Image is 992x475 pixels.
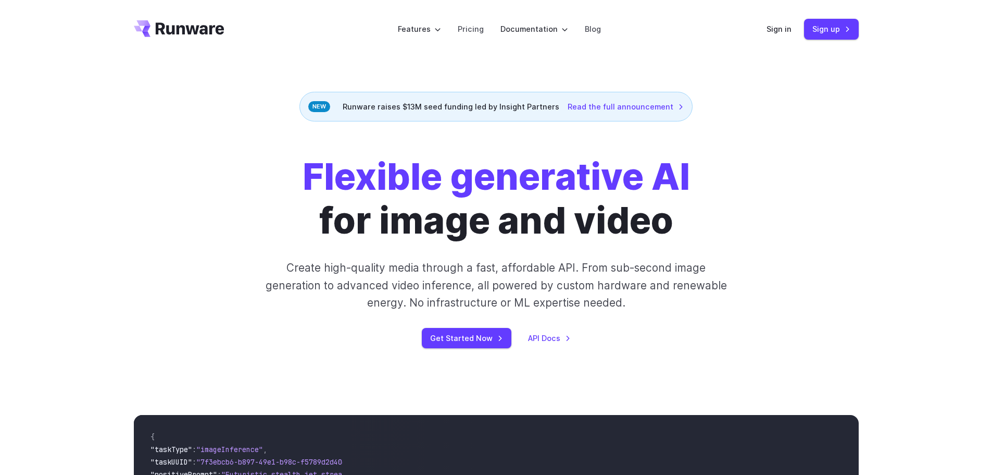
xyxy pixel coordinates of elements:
a: Go to / [134,20,224,37]
div: Runware raises $13M seed funding led by Insight Partners [299,92,693,121]
span: "7f3ebcb6-b897-49e1-b98c-f5789d2d40d7" [196,457,355,467]
a: Blog [585,23,601,35]
a: Pricing [458,23,484,35]
a: API Docs [528,332,571,344]
span: : [192,445,196,454]
span: "taskUUID" [150,457,192,467]
span: { [150,432,155,442]
h1: for image and video [303,155,690,242]
span: "taskType" [150,445,192,454]
a: Read the full announcement [568,101,684,113]
label: Documentation [500,23,568,35]
a: Get Started Now [422,328,511,348]
a: Sign in [767,23,792,35]
span: : [192,457,196,467]
span: "imageInference" [196,445,263,454]
p: Create high-quality media through a fast, affordable API. From sub-second image generation to adv... [264,259,728,311]
a: Sign up [804,19,859,39]
label: Features [398,23,441,35]
strong: Flexible generative AI [303,154,690,199]
span: , [263,445,267,454]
